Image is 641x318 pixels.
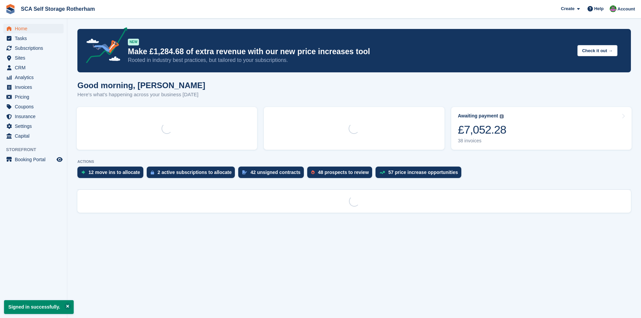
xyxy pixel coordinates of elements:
[77,167,147,181] a: 12 move ins to allocate
[617,6,635,12] span: Account
[15,102,55,111] span: Coupons
[458,123,506,137] div: £7,052.28
[15,155,55,164] span: Booking Portal
[380,171,385,174] img: price_increase_opportunities-93ffe204e8149a01c8c9dc8f82e8f89637d9d84a8eef4429ea346261dce0b2c0.svg
[128,47,572,57] p: Make £1,284.68 of extra revenue with our new price increases tool
[15,73,55,82] span: Analytics
[561,5,574,12] span: Create
[3,112,64,121] a: menu
[500,114,504,118] img: icon-info-grey-7440780725fd019a000dd9b08b2336e03edf1995a4989e88bcd33f0948082b44.svg
[307,167,376,181] a: 48 prospects to review
[56,155,64,164] a: Preview store
[6,146,67,153] span: Storefront
[3,131,64,141] a: menu
[15,63,55,72] span: CRM
[3,121,64,131] a: menu
[3,34,64,43] a: menu
[388,170,458,175] div: 57 price increase opportunities
[15,34,55,43] span: Tasks
[4,300,74,314] p: Signed in successfully.
[238,167,307,181] a: 42 unsigned contracts
[250,170,300,175] div: 42 unsigned contracts
[3,53,64,63] a: menu
[15,121,55,131] span: Settings
[451,107,632,150] a: Awaiting payment £7,052.28 38 invoices
[311,170,315,174] img: prospect-51fa495bee0391a8d652442698ab0144808aea92771e9ea1ae160a38d050c398.svg
[3,82,64,92] a: menu
[577,45,617,56] button: Check it out →
[128,39,139,45] div: NEW
[77,81,205,90] h1: Good morning, [PERSON_NAME]
[376,167,465,181] a: 57 price increase opportunities
[3,24,64,33] a: menu
[5,4,15,14] img: stora-icon-8386f47178a22dfd0bd8f6a31ec36ba5ce8667c1dd55bd0f319d3a0aa187defe.svg
[610,5,616,12] img: Sarah Race
[3,43,64,53] a: menu
[77,91,205,99] p: Here's what's happening across your business [DATE]
[15,92,55,102] span: Pricing
[3,102,64,111] a: menu
[318,170,369,175] div: 48 prospects to review
[15,112,55,121] span: Insurance
[88,170,140,175] div: 12 move ins to allocate
[15,131,55,141] span: Capital
[80,27,128,66] img: price-adjustments-announcement-icon-8257ccfd72463d97f412b2fc003d46551f7dbcb40ab6d574587a9cd5c0d94...
[15,82,55,92] span: Invoices
[3,73,64,82] a: menu
[151,170,154,175] img: active_subscription_to_allocate_icon-d502201f5373d7db506a760aba3b589e785aa758c864c3986d89f69b8ff3...
[15,53,55,63] span: Sites
[3,155,64,164] a: menu
[242,170,247,174] img: contract_signature_icon-13c848040528278c33f63329250d36e43548de30e8caae1d1a13099fd9432cc5.svg
[128,57,572,64] p: Rooted in industry best practices, but tailored to your subscriptions.
[3,63,64,72] a: menu
[3,92,64,102] a: menu
[458,138,506,144] div: 38 invoices
[77,160,631,164] p: ACTIONS
[15,24,55,33] span: Home
[147,167,238,181] a: 2 active subscriptions to allocate
[81,170,85,174] img: move_ins_to_allocate_icon-fdf77a2bb77ea45bf5b3d319d69a93e2d87916cf1d5bf7949dd705db3b84f3ca.svg
[458,113,498,119] div: Awaiting payment
[594,5,604,12] span: Help
[15,43,55,53] span: Subscriptions
[18,3,98,14] a: SCA Self Storage Rotherham
[157,170,232,175] div: 2 active subscriptions to allocate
